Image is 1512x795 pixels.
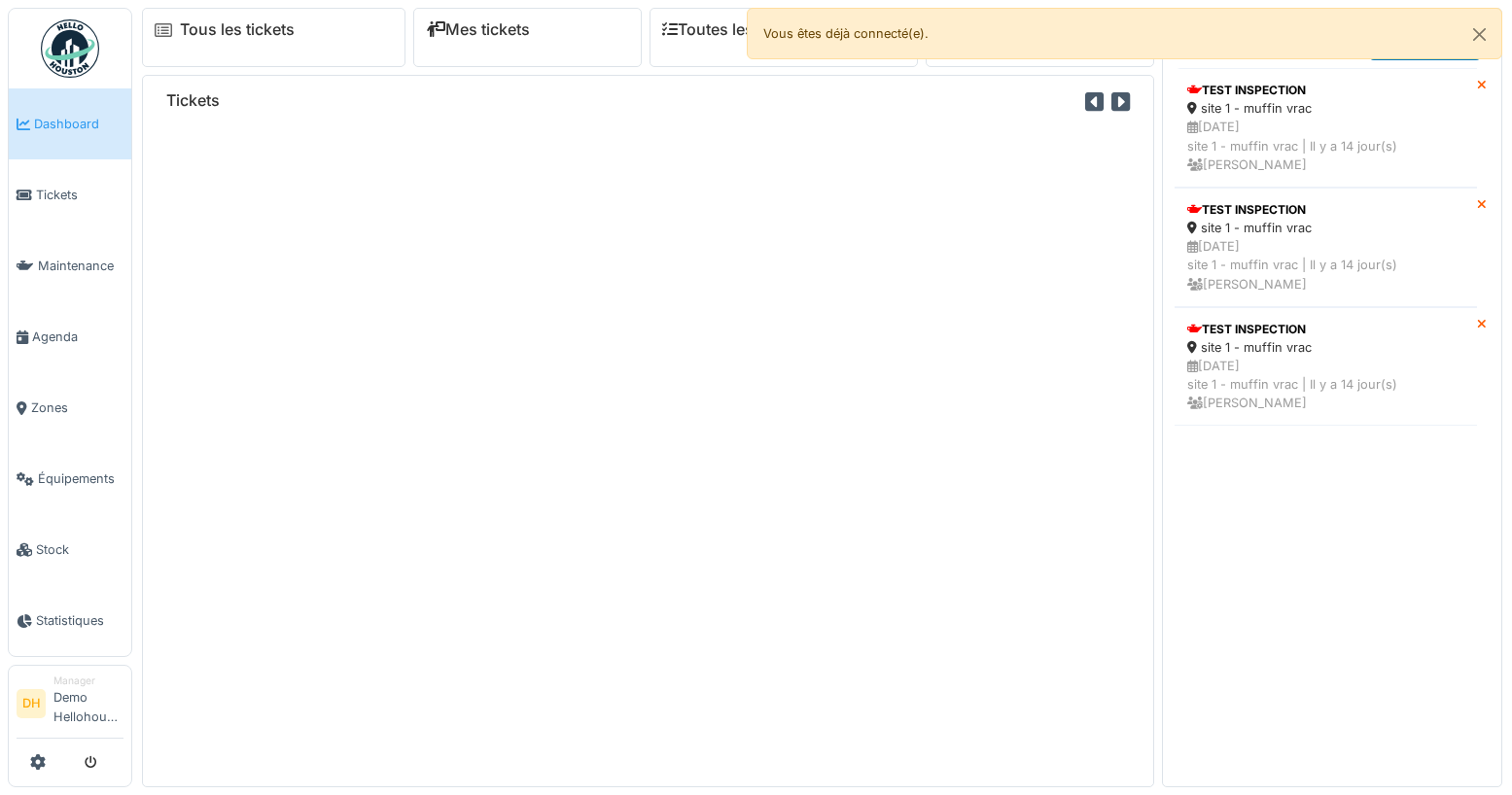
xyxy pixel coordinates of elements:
a: DH ManagerDemo Hellohouston [17,674,123,739]
a: TEST INSPECTION site 1 - muffin vrac [DATE]site 1 - muffin vrac | Il y a 14 jour(s) [PERSON_NAME] [1175,307,1477,427]
div: TEST INSPECTION [1187,82,1464,99]
a: Tickets [9,159,131,230]
a: Agenda [9,301,131,372]
div: [DATE] site 1 - muffin vrac | Il y a 14 jour(s) [PERSON_NAME] [1187,118,1464,174]
li: Demo Hellohouston [53,674,123,734]
div: site 1 - muffin vrac [1187,99,1464,118]
span: Statistiques [36,611,123,630]
a: Équipements [9,443,131,514]
a: TEST INSPECTION site 1 - muffin vrac [DATE]site 1 - muffin vrac | Il y a 14 jour(s) [PERSON_NAME] [1175,188,1477,307]
div: Vous êtes déjà connecté(e). [747,8,1503,59]
span: Stock [36,540,123,559]
a: Maintenance [9,230,131,301]
a: Stock [9,514,131,585]
div: TEST INSPECTION [1187,201,1464,219]
div: site 1 - muffin vrac [1187,219,1464,237]
div: [DATE] site 1 - muffin vrac | Il y a 14 jour(s) [PERSON_NAME] [1187,357,1464,413]
h6: Tickets [166,91,220,110]
a: Tous les tickets [180,20,295,39]
a: Toutes les tâches [662,20,807,39]
a: Zones [9,372,131,443]
a: Statistiques [9,585,131,656]
div: [DATE] site 1 - muffin vrac | Il y a 14 jour(s) [PERSON_NAME] [1187,237,1464,294]
span: Agenda [32,328,123,346]
div: site 1 - muffin vrac [1187,338,1464,357]
span: Tickets [36,186,123,204]
button: Close [1458,9,1501,60]
img: Badge_color-CXgf-gQk.svg [41,19,99,78]
span: Dashboard [34,115,123,133]
a: TEST INSPECTION site 1 - muffin vrac [DATE]site 1 - muffin vrac | Il y a 14 jour(s) [PERSON_NAME] [1175,68,1477,188]
span: Zones [31,398,123,417]
a: Mes tickets [426,20,530,39]
span: Équipements [38,469,123,488]
span: Maintenance [38,257,123,275]
li: DH [17,689,46,718]
div: Manager [53,674,123,688]
div: TEST INSPECTION [1187,321,1464,338]
a: Dashboard [9,88,131,159]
